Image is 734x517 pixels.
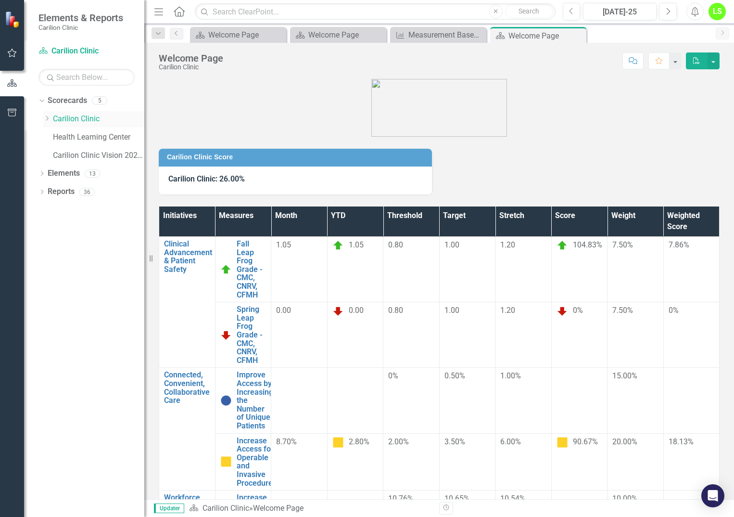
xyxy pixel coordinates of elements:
a: Spring Leap Frog Grade - CMC, CNRV, CFMH [237,305,266,364]
span: 18.13% [669,437,694,446]
td: Double-Click to Edit Right Click for Context Menu [159,368,215,491]
span: 1.00 [444,306,459,315]
span: 10.65% [444,494,469,503]
img: On Target [220,264,232,275]
div: Carilion Clinic [159,64,223,71]
a: Increase Access for Operable and Invasive Procedures [237,437,277,488]
span: 7.50% [612,306,633,315]
span: 2.80% [349,437,369,446]
td: Double-Click to Edit Right Click for Context Menu [215,368,271,433]
a: Elements [48,168,80,179]
span: 90.67% [573,437,598,446]
span: 0% [573,306,583,315]
small: Carilion Clinic [38,24,123,31]
span: 0.80 [388,240,403,249]
a: Scorecards [48,95,87,106]
div: Welcome Page [159,53,223,64]
div: Welcome Page [508,30,584,42]
a: Measurement Based Care [392,29,484,41]
img: Below Plan [557,305,568,317]
span: Updater [154,504,184,513]
div: Welcome Page [208,29,284,41]
span: Search [519,7,539,15]
a: Welcome Page [192,29,284,41]
span: 10.00% [612,494,637,503]
span: 0.50% [444,371,465,380]
img: Caution [557,437,568,448]
span: 10.76% [388,494,413,503]
img: On Target [557,240,568,251]
span: Elements & Reports [38,12,123,24]
a: Carilion Clinic [202,504,249,513]
a: Health Learning Center [53,132,144,143]
div: Welcome Page [253,504,304,513]
a: Carilion Clinic Vision 2025 (Full Version) [53,150,144,161]
span: 3.50% [444,437,465,446]
a: Carilion Clinic [38,46,135,57]
span: 6.00% [500,437,521,446]
span: 0% [388,371,398,380]
a: Reports [48,186,75,197]
span: 7.50% [612,240,633,249]
span: 0.00 [349,306,364,315]
span: 15.00% [612,371,637,380]
button: [DATE]-25 [583,3,657,20]
span: 0.00 [276,306,291,315]
a: Connected, Convenient, Collaborative Care [164,371,210,404]
span: 1.05 [349,240,364,249]
div: Open Intercom Messenger [701,484,724,507]
div: 13 [85,169,100,178]
img: No Information [220,395,232,406]
span: 0.80 [388,306,403,315]
img: carilion%20clinic%20logo%202.0.png [371,79,507,137]
a: Carilion Clinic [53,114,144,125]
span: 0% [669,306,679,315]
a: Fall Leap Frog Grade - CMC, CNRV, CFMH [237,240,266,299]
div: Measurement Based Care [408,29,484,41]
a: Welcome Page [292,29,384,41]
img: Caution [332,437,344,448]
input: Search ClearPoint... [195,3,555,20]
img: On Target [332,240,344,251]
a: Clinical Advancement & Patient Safety [164,240,212,273]
div: 36 [79,188,95,196]
a: Improve Access by Increasing the Number of Unique Patients [237,371,273,430]
button: LS [709,3,726,20]
span: 8.70% [276,437,297,446]
td: Double-Click to Edit Right Click for Context Menu [215,237,271,302]
button: Search [505,5,553,18]
td: Double-Click to Edit Right Click for Context Menu [215,433,271,491]
span: 1.00% [500,371,521,380]
span: 1.20 [500,306,515,315]
img: Caution [220,456,232,467]
h3: Carilion Clinic Score [167,154,427,161]
div: [DATE]-25 [586,6,653,18]
span: 1.00 [444,240,459,249]
div: » [189,503,432,514]
td: Double-Click to Edit Right Click for Context Menu [215,302,271,368]
div: Welcome Page [308,29,384,41]
span: 2.00% [388,437,409,446]
span: 104.83% [573,240,602,249]
span: 1.20 [500,240,515,249]
div: 5 [92,97,107,105]
input: Search Below... [38,69,135,86]
span: 10.54% [500,494,525,503]
td: Double-Click to Edit Right Click for Context Menu [159,237,215,368]
span: 1.05 [276,240,291,249]
img: ClearPoint Strategy [5,11,22,28]
span: 7.86% [669,240,689,249]
span: 20.00% [612,437,637,446]
span: Carilion Clinic: 26.00% [168,174,245,183]
img: Below Plan [332,305,344,317]
img: Below Plan [220,329,232,341]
